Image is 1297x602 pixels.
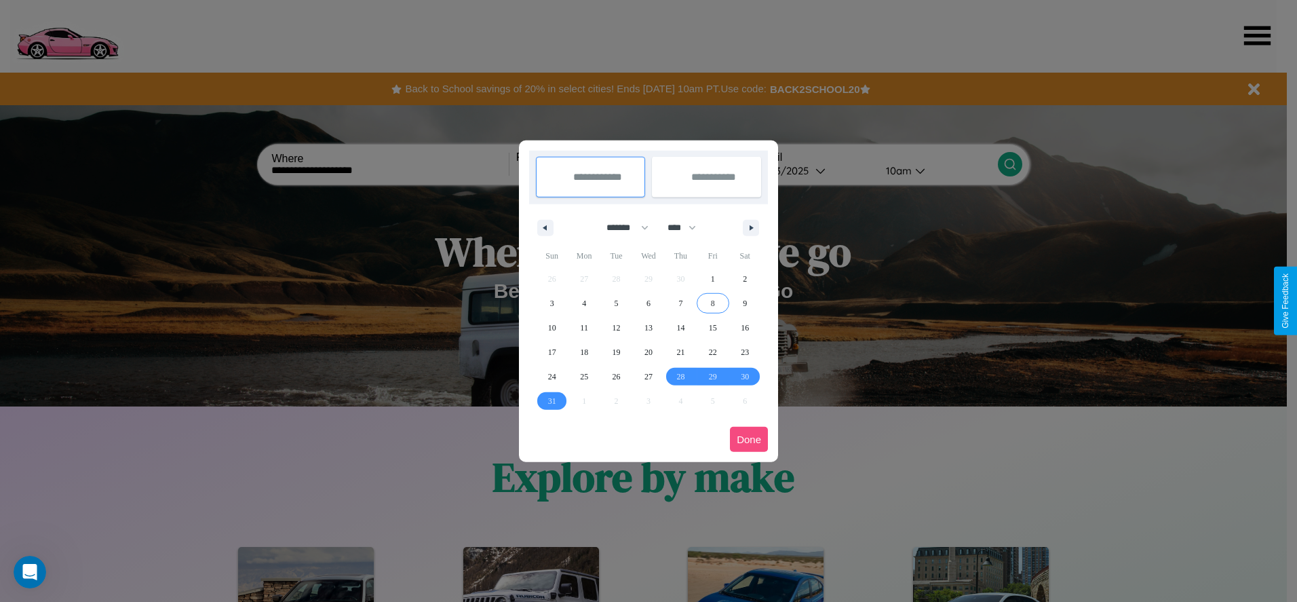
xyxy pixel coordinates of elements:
[613,316,621,340] span: 12
[632,364,664,389] button: 27
[678,291,682,316] span: 7
[550,291,554,316] span: 3
[600,340,632,364] button: 19
[697,245,729,267] span: Fri
[568,245,600,267] span: Mon
[709,364,717,389] span: 29
[568,316,600,340] button: 11
[613,340,621,364] span: 19
[665,364,697,389] button: 28
[665,291,697,316] button: 7
[615,291,619,316] span: 5
[697,316,729,340] button: 15
[741,316,749,340] span: 16
[568,340,600,364] button: 18
[536,291,568,316] button: 3
[676,316,684,340] span: 14
[600,364,632,389] button: 26
[568,364,600,389] button: 25
[697,291,729,316] button: 8
[729,267,761,291] button: 2
[729,340,761,364] button: 23
[548,364,556,389] span: 24
[632,291,664,316] button: 6
[600,316,632,340] button: 12
[730,427,768,452] button: Done
[709,316,717,340] span: 15
[741,340,749,364] span: 23
[600,291,632,316] button: 5
[676,340,684,364] span: 21
[580,340,588,364] span: 18
[741,364,749,389] span: 30
[1281,274,1290,328] div: Give Feedback
[582,291,586,316] span: 4
[729,316,761,340] button: 16
[14,556,46,588] iframe: Intercom live chat
[580,364,588,389] span: 25
[743,267,747,291] span: 2
[665,340,697,364] button: 21
[729,245,761,267] span: Sat
[548,316,556,340] span: 10
[536,340,568,364] button: 17
[644,340,653,364] span: 20
[600,245,632,267] span: Tue
[709,340,717,364] span: 22
[665,316,697,340] button: 14
[536,364,568,389] button: 24
[676,364,684,389] span: 28
[548,340,556,364] span: 17
[697,364,729,389] button: 29
[729,291,761,316] button: 9
[665,245,697,267] span: Thu
[743,291,747,316] span: 9
[644,316,653,340] span: 13
[613,364,621,389] span: 26
[536,245,568,267] span: Sun
[697,340,729,364] button: 22
[697,267,729,291] button: 1
[646,291,651,316] span: 6
[580,316,588,340] span: 11
[632,316,664,340] button: 13
[536,389,568,413] button: 31
[568,291,600,316] button: 4
[644,364,653,389] span: 27
[711,267,715,291] span: 1
[536,316,568,340] button: 10
[711,291,715,316] span: 8
[548,389,556,413] span: 31
[632,245,664,267] span: Wed
[632,340,664,364] button: 20
[729,364,761,389] button: 30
